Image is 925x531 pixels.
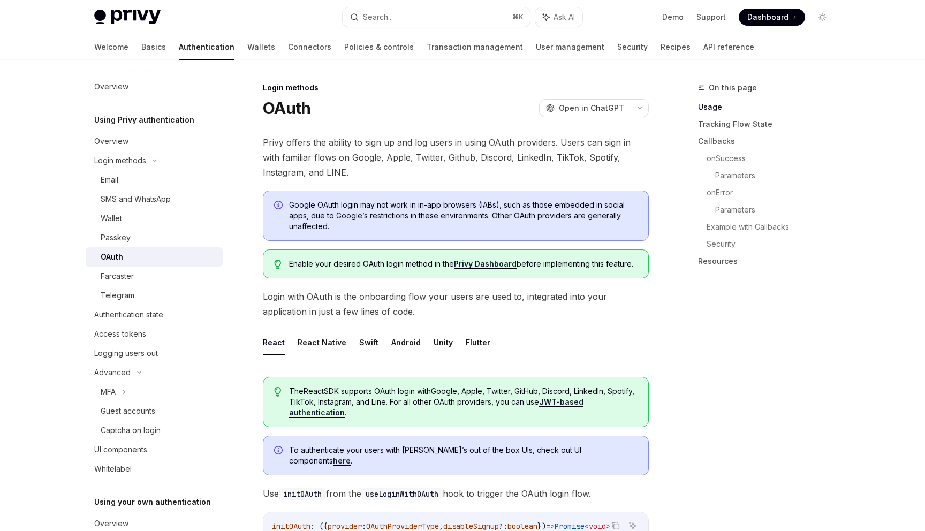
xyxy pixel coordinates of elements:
div: Email [101,173,118,186]
span: ?: [499,521,507,531]
span: : [362,521,366,531]
button: Ask AI [535,7,582,27]
span: disableSignup [443,521,499,531]
span: Open in ChatGPT [559,103,624,113]
span: void [589,521,606,531]
div: Overview [94,517,128,530]
a: Overview [86,132,223,151]
a: Parameters [715,201,839,218]
a: here [333,456,351,466]
button: Swift [359,330,378,355]
a: Logging users out [86,344,223,363]
h1: OAuth [263,98,310,118]
span: > [606,521,610,531]
a: Tracking Flow State [698,116,839,133]
span: Promise [555,521,585,531]
h5: Using Privy authentication [94,113,194,126]
span: OAuthProviderType [366,521,439,531]
a: onError [707,184,839,201]
span: initOAuth [272,521,310,531]
a: Whitelabel [86,459,223,479]
div: Login methods [94,154,146,167]
a: onSuccess [707,150,839,167]
a: Passkey [86,228,223,247]
a: Privy Dashboard [454,259,517,269]
a: Access tokens [86,324,223,344]
a: Callbacks [698,133,839,150]
span: Login with OAuth is the onboarding flow your users are used to, integrated into your application ... [263,289,649,319]
svg: Info [274,446,285,457]
a: Security [617,34,648,60]
a: Parameters [715,167,839,184]
a: Guest accounts [86,401,223,421]
a: Wallet [86,209,223,228]
div: Login methods [263,82,649,93]
span: The React SDK supports OAuth login with Google, Apple, Twitter, GitHub, Discord, LinkedIn, Spotif... [289,386,638,418]
svg: Info [274,201,285,211]
span: Enable your desired OAuth login method in the before implementing this feature. [289,259,638,269]
div: Overview [94,135,128,148]
div: Whitelabel [94,462,132,475]
div: Farcaster [101,270,134,283]
svg: Tip [274,260,282,269]
span: Google OAuth login may not work in in-app browsers (IABs), such as those embedded in social apps,... [289,200,638,232]
span: To authenticate your users with [PERSON_NAME]’s out of the box UIs, check out UI components . [289,445,638,466]
a: Dashboard [739,9,805,26]
a: Support [696,12,726,22]
div: OAuth [101,251,123,263]
button: Flutter [466,330,490,355]
div: Guest accounts [101,405,155,418]
div: Access tokens [94,328,146,340]
a: Wallets [247,34,275,60]
a: Connectors [288,34,331,60]
div: Authentication state [94,308,163,321]
button: Android [391,330,421,355]
img: light logo [94,10,161,25]
a: Welcome [94,34,128,60]
a: Telegram [86,286,223,305]
span: Ask AI [554,12,575,22]
span: On this page [709,81,757,94]
div: Search... [363,11,393,24]
a: Security [707,236,839,253]
div: Telegram [101,289,134,302]
a: Overview [86,77,223,96]
span: : ({ [310,521,328,531]
span: boolean [507,521,537,531]
a: Captcha on login [86,421,223,440]
div: SMS and WhatsApp [101,193,171,206]
span: }) [537,521,546,531]
span: ⌘ K [512,13,524,21]
button: Search...⌘K [343,7,530,27]
a: Policies & controls [344,34,414,60]
a: Recipes [661,34,691,60]
a: OAuth [86,247,223,267]
button: React [263,330,285,355]
a: Email [86,170,223,189]
a: Usage [698,98,839,116]
div: Passkey [101,231,131,244]
a: Example with Callbacks [707,218,839,236]
button: React Native [298,330,346,355]
div: Wallet [101,212,122,225]
a: Basics [141,34,166,60]
button: Unity [434,330,453,355]
a: Resources [698,253,839,270]
span: , [439,521,443,531]
a: UI components [86,440,223,459]
a: User management [536,34,604,60]
a: Authentication state [86,305,223,324]
a: SMS and WhatsApp [86,189,223,209]
div: Overview [94,80,128,93]
div: Captcha on login [101,424,161,437]
a: API reference [703,34,754,60]
span: < [585,521,589,531]
h5: Using your own authentication [94,496,211,509]
div: Logging users out [94,347,158,360]
a: Transaction management [427,34,523,60]
code: initOAuth [279,488,326,500]
a: Demo [662,12,684,22]
div: Advanced [94,366,131,379]
div: MFA [101,385,116,398]
button: Open in ChatGPT [539,99,631,117]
